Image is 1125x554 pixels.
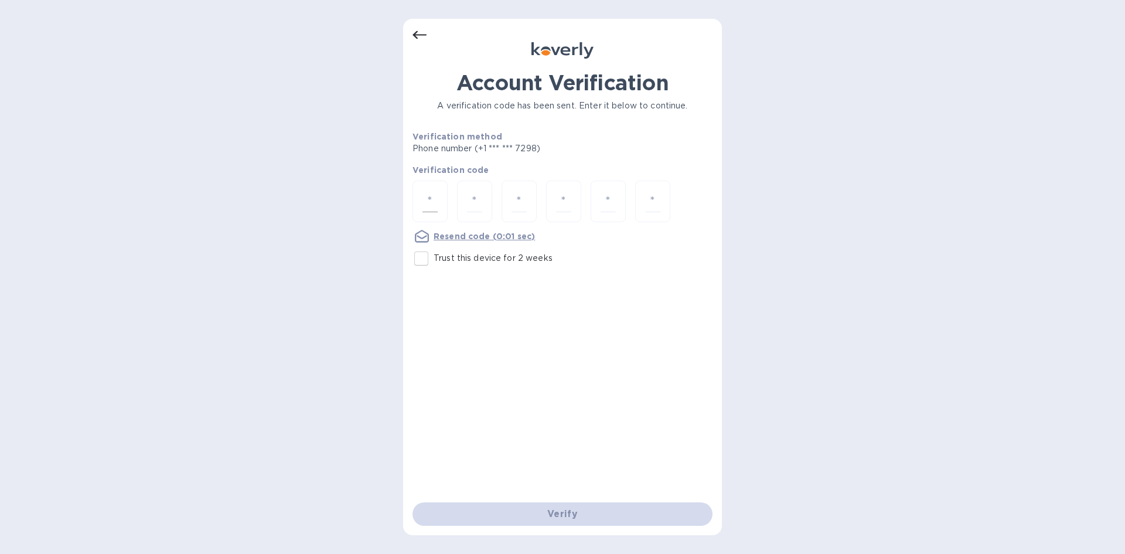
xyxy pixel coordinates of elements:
p: Trust this device for 2 weeks [434,252,553,264]
h1: Account Verification [412,70,712,95]
p: Verification code [412,164,712,176]
p: Phone number (+1 *** *** 7298) [412,142,630,155]
p: A verification code has been sent. Enter it below to continue. [412,100,712,112]
u: Resend code (0:01 sec) [434,232,535,241]
b: Verification method [412,132,502,141]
